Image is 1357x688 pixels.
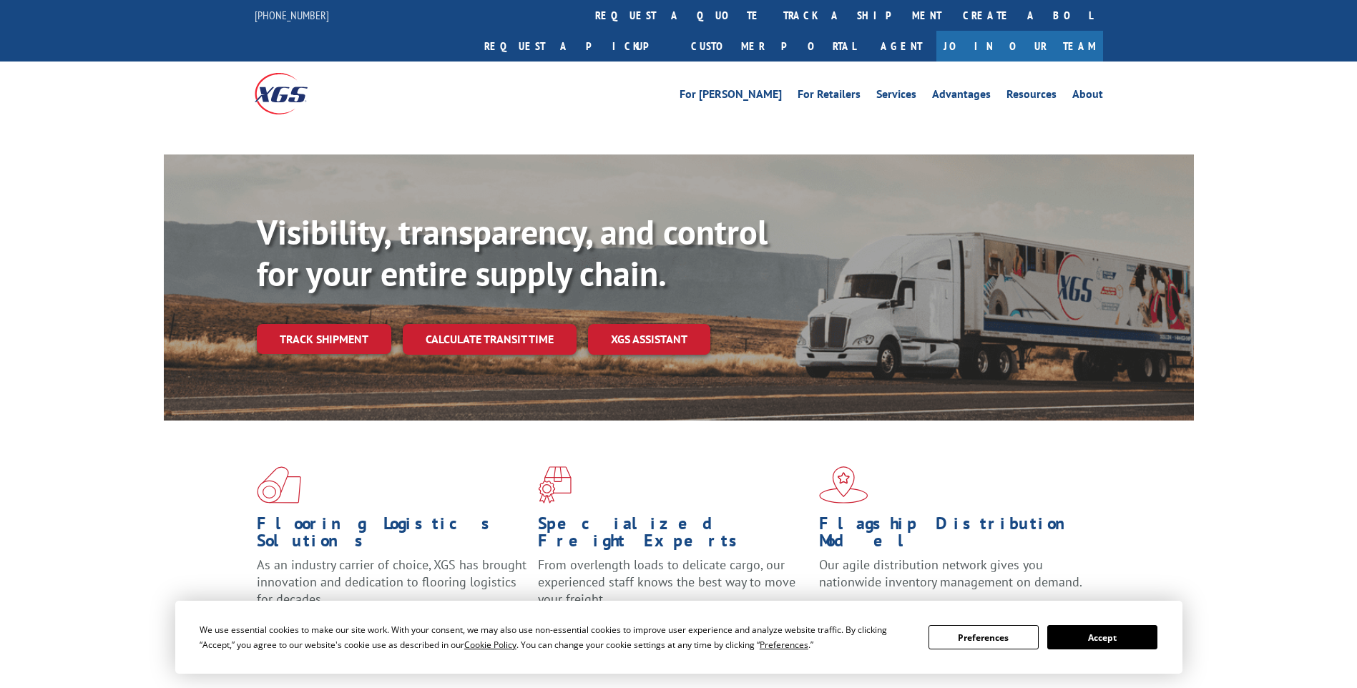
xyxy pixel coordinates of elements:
a: Agent [866,31,936,62]
a: About [1072,89,1103,104]
span: Preferences [760,639,808,651]
img: xgs-icon-focused-on-flooring-red [538,466,572,503]
a: Advantages [932,89,991,104]
span: Cookie Policy [464,639,516,651]
div: Cookie Consent Prompt [175,601,1182,674]
a: Calculate transit time [403,324,577,355]
a: For [PERSON_NAME] [680,89,782,104]
img: xgs-icon-flagship-distribution-model-red [819,466,868,503]
a: Track shipment [257,324,391,354]
button: Accept [1047,625,1157,649]
p: From overlength loads to delicate cargo, our experienced staff knows the best way to move your fr... [538,556,808,620]
button: Preferences [929,625,1039,649]
h1: Flooring Logistics Solutions [257,515,527,556]
a: XGS ASSISTANT [588,324,710,355]
h1: Flagship Distribution Model [819,515,1089,556]
a: For Retailers [798,89,861,104]
a: Join Our Team [936,31,1103,62]
b: Visibility, transparency, and control for your entire supply chain. [257,210,768,295]
a: Request a pickup [474,31,680,62]
span: As an industry carrier of choice, XGS has brought innovation and dedication to flooring logistics... [257,556,526,607]
img: xgs-icon-total-supply-chain-intelligence-red [257,466,301,503]
div: We use essential cookies to make our site work. With your consent, we may also use non-essential ... [200,622,911,652]
a: Services [876,89,916,104]
span: Our agile distribution network gives you nationwide inventory management on demand. [819,556,1082,590]
h1: Specialized Freight Experts [538,515,808,556]
a: Resources [1006,89,1057,104]
a: Customer Portal [680,31,866,62]
a: [PHONE_NUMBER] [255,8,329,22]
